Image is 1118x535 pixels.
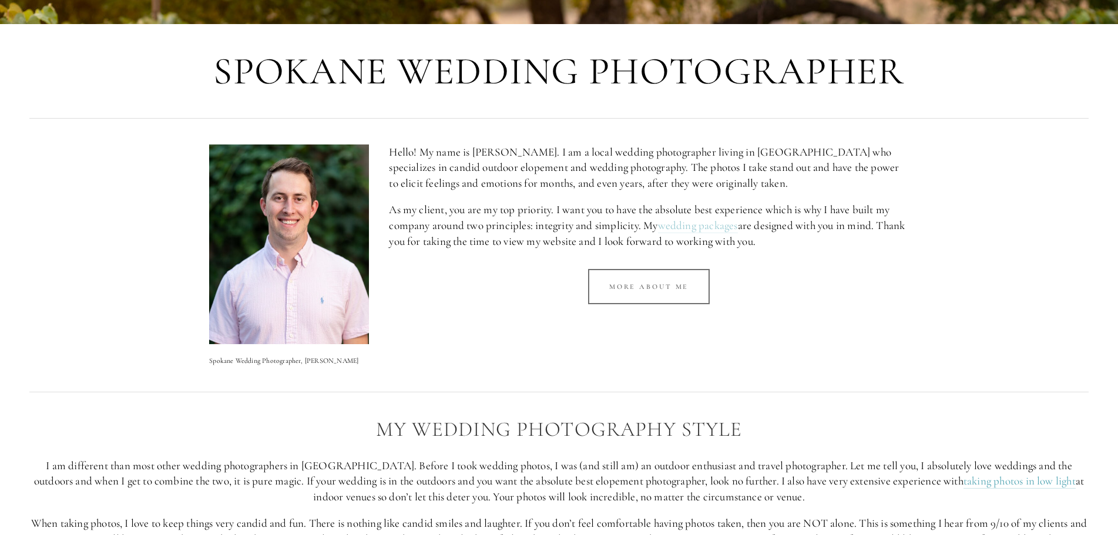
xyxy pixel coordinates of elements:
[209,144,369,344] img: Spokane Wedding Photographer, Zach Nichols
[588,269,710,304] a: More about me
[389,144,908,191] p: Hello! My name is [PERSON_NAME]. I am a local wedding photographer living in [GEOGRAPHIC_DATA] wh...
[658,218,738,233] a: wedding packages
[29,51,1089,93] h1: Spokane Wedding Photographer
[209,355,369,366] p: Spokane Wedding Photographer, [PERSON_NAME]
[389,202,908,249] p: As my client, you are my top priority. I want you to have the absolute best experience which is w...
[29,418,1089,441] h2: My Wedding Photography Style
[29,458,1089,505] p: I am different than most other wedding photographers in [GEOGRAPHIC_DATA]. Before I took wedding ...
[963,474,1076,489] a: taking photos in low light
